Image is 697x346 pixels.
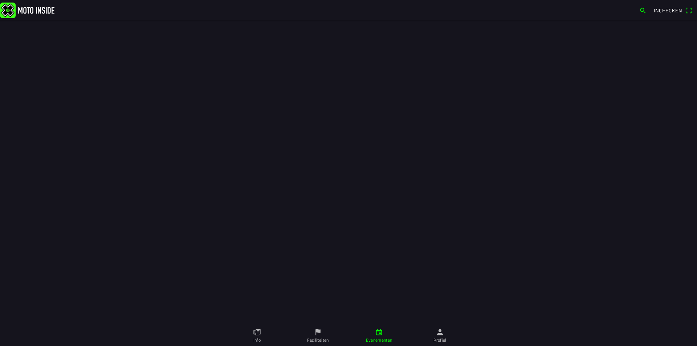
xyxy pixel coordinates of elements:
[314,328,322,336] ion-icon: flag
[636,4,650,16] a: search
[366,337,392,343] ion-label: Evenementen
[436,328,444,336] ion-icon: person
[654,7,682,14] span: Inchecken
[375,328,383,336] ion-icon: calendar
[253,337,261,343] ion-label: Info
[307,337,329,343] ion-label: Faciliteiten
[253,328,261,336] ion-icon: paper
[650,4,696,16] a: Incheckenqr scanner
[433,337,447,343] ion-label: Profiel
